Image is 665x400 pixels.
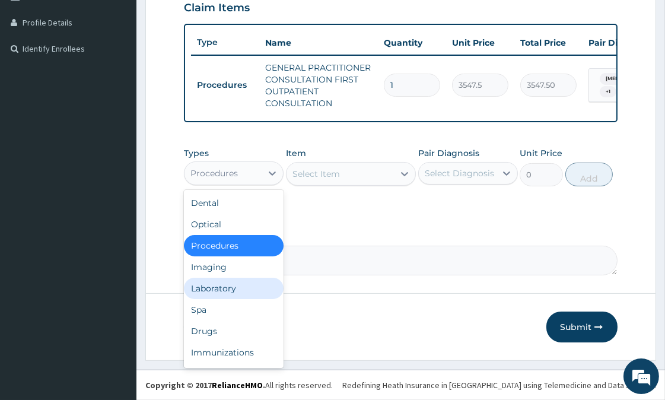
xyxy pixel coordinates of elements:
span: [MEDICAL_DATA] [600,73,656,85]
button: Submit [546,312,618,342]
label: Unit Price [520,147,562,159]
th: Type [191,31,259,53]
td: Procedures [191,74,259,96]
th: Name [259,31,378,55]
th: Quantity [378,31,446,55]
span: We're online! [69,123,164,243]
div: Procedures [184,235,284,256]
div: Dental [184,192,284,214]
button: Add [565,163,613,186]
div: Immunizations [184,342,284,363]
div: Select Diagnosis [425,167,494,179]
footer: All rights reserved. [136,370,665,400]
label: Comment [184,229,617,239]
h3: Claim Items [184,2,250,15]
label: Types [184,148,209,158]
th: Total Price [514,31,583,55]
textarea: Type your message and hit 'Enter' [6,271,226,312]
div: Imaging [184,256,284,278]
span: + 1 [600,86,616,98]
div: Optical [184,214,284,235]
div: Select Item [292,168,340,180]
div: Others [184,363,284,385]
label: Item [286,147,306,159]
td: GENERAL PRACTITIONER CONSULTATION FIRST OUTPATIENT CONSULTATION [259,56,378,115]
img: d_794563401_company_1708531726252_794563401 [22,59,48,89]
div: Chat with us now [62,66,199,82]
div: Procedures [190,167,238,179]
div: Laboratory [184,278,284,299]
th: Unit Price [446,31,514,55]
a: RelianceHMO [212,380,263,391]
div: Minimize live chat window [195,6,223,34]
div: Spa [184,299,284,320]
div: Redefining Heath Insurance in [GEOGRAPHIC_DATA] using Telemedicine and Data Science! [342,379,656,391]
strong: Copyright © 2017 . [145,380,265,391]
div: Drugs [184,320,284,342]
label: Pair Diagnosis [418,147,479,159]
